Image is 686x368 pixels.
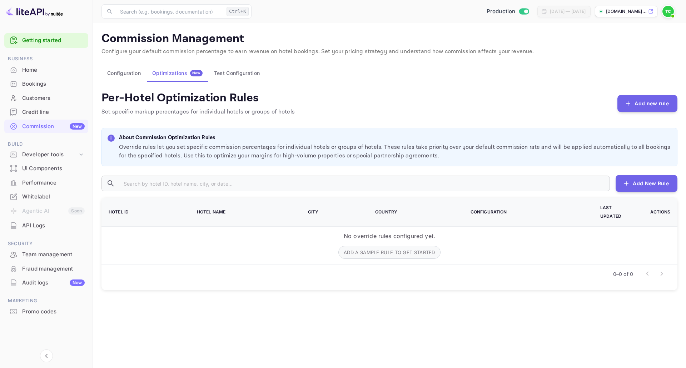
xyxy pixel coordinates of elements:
div: Fraud management [22,265,85,273]
div: Optimizations [152,70,203,76]
a: Audit logsNew [4,276,88,289]
input: Search (e.g. bookings, documentation) [116,4,224,19]
p: 0–0 of 0 [613,270,633,278]
p: Override rules let you set specific commission percentages for individual hotels or groups of hot... [119,143,671,160]
img: LiteAPI logo [6,6,63,17]
h4: Per-Hotel Optimization Rules [101,91,295,105]
span: Production [487,7,516,16]
div: Whitelabel [22,193,85,201]
div: UI Components [4,162,88,176]
div: [DATE] — [DATE] [550,8,586,15]
div: Performance [22,179,85,187]
span: Security [4,240,88,248]
img: Traveloka CUG [662,6,674,17]
div: Team management [4,248,88,262]
a: Customers [4,91,88,105]
div: Customers [22,94,85,102]
div: CommissionNew [4,120,88,133]
th: Actions [642,198,677,227]
div: UI Components [22,165,85,173]
div: New [70,279,85,286]
th: Country [367,198,462,227]
div: API Logs [22,222,85,230]
a: Fraud management [4,262,88,275]
div: Home [4,63,88,77]
th: Hotel ID [101,198,188,227]
div: New [70,123,85,130]
a: Whitelabel [4,190,88,203]
div: Ctrl+K [227,7,249,16]
th: Hotel Name [188,198,299,227]
button: Configuration [101,65,146,82]
th: Last Updated [592,198,642,227]
div: API Logs [4,219,88,233]
th: Configuration [462,198,592,227]
div: Promo codes [22,308,85,316]
div: Getting started [4,33,88,48]
p: Set specific markup percentages for individual hotels or groups of hotels [101,108,295,116]
a: Promo codes [4,305,88,318]
input: Search by hotel ID, hotel name, city, or date... [118,176,610,191]
button: Add a sample rule to get started [338,246,441,259]
span: Marketing [4,297,88,305]
div: Performance [4,176,88,190]
div: Developer tools [22,151,78,159]
div: Team management [22,251,85,259]
a: Bookings [4,77,88,90]
div: Audit logs [22,279,85,287]
a: Credit line [4,105,88,119]
p: No override rules configured yet. [344,232,435,240]
button: Add new rule [617,95,677,112]
button: Collapse navigation [40,349,53,362]
div: Audit logsNew [4,276,88,290]
button: Test Configuration [208,65,265,82]
span: Build [4,140,88,148]
div: Bookings [4,77,88,91]
span: Business [4,55,88,63]
a: Getting started [22,36,85,45]
div: Home [22,66,85,74]
div: Whitelabel [4,190,88,204]
a: API Logs [4,219,88,232]
div: Promo codes [4,305,88,319]
th: City [299,198,367,227]
a: Performance [4,176,88,189]
a: Home [4,63,88,76]
a: CommissionNew [4,120,88,133]
p: i [110,135,111,141]
button: Add New Rule [616,175,677,192]
div: Credit line [22,108,85,116]
p: Configure your default commission percentage to earn revenue on hotel bookings. Set your pricing ... [101,47,677,56]
span: New [190,71,203,75]
p: [DOMAIN_NAME]... [606,8,647,15]
div: Commission [22,122,85,131]
p: About Commission Optimization Rules [119,134,671,142]
div: Developer tools [4,148,88,161]
div: Switch to Sandbox mode [484,7,532,16]
p: Commission Management [101,32,677,46]
div: Fraud management [4,262,88,276]
a: Team management [4,248,88,261]
a: UI Components [4,162,88,175]
div: Bookings [22,80,85,88]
